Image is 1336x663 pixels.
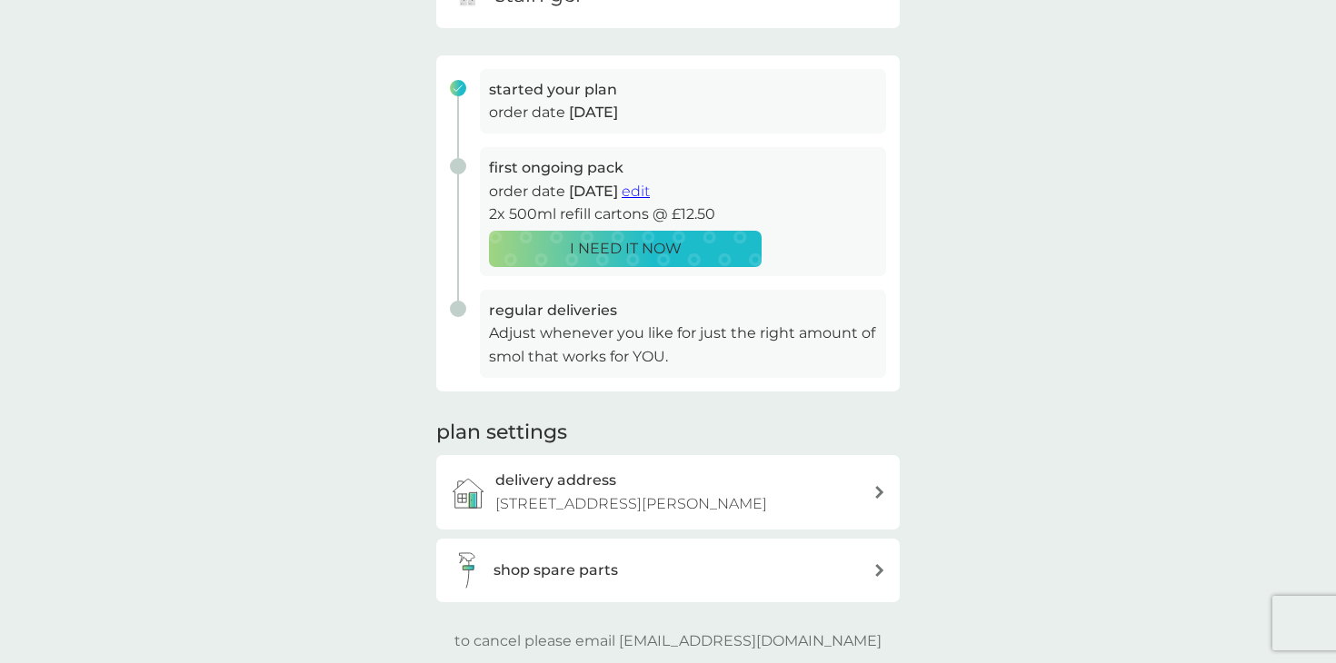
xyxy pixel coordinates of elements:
p: order date [489,101,877,124]
span: [DATE] [569,104,618,121]
span: [DATE] [569,183,618,200]
p: to cancel please email [EMAIL_ADDRESS][DOMAIN_NAME] [454,629,882,653]
p: I NEED IT NOW [570,237,682,261]
h3: started your plan [489,78,877,102]
p: Adjust whenever you like for just the right amount of smol that works for YOU. [489,322,877,368]
h3: first ongoing pack [489,156,877,180]
p: order date [489,180,877,203]
p: [STREET_ADDRESS][PERSON_NAME] [495,492,767,516]
button: I NEED IT NOW [489,231,762,267]
h3: delivery address [495,469,616,492]
a: delivery address[STREET_ADDRESS][PERSON_NAME] [436,455,900,529]
button: shop spare parts [436,539,900,602]
h2: plan settings [436,419,567,447]
button: edit [622,180,650,203]
h3: shop spare parts [494,559,618,582]
span: edit [622,183,650,200]
h3: regular deliveries [489,299,877,322]
p: 2x 500ml refill cartons @ £12.50 [489,203,877,226]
